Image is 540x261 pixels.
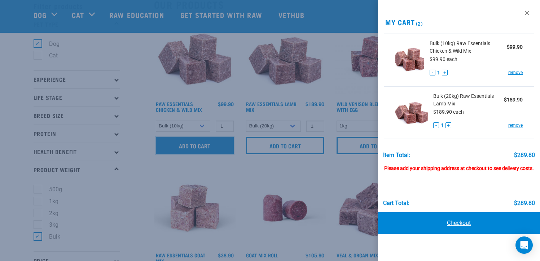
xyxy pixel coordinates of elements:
[514,200,535,206] div: $289.80
[437,69,440,77] span: 1
[378,212,540,234] a: Checkout
[395,40,424,77] img: Raw Essentials Chicken & Wild Mix
[508,122,523,129] a: remove
[508,69,523,76] a: remove
[433,109,464,115] span: $189.90 each
[504,97,523,103] strong: $189.90
[507,44,523,50] strong: $99.90
[395,92,428,130] img: Raw Essentials Lamb Mix
[383,200,409,206] div: Cart total:
[515,236,533,254] div: Open Intercom Messenger
[430,40,507,55] span: Bulk (10kg) Raw Essentials Chicken & Wild Mix
[378,18,540,26] h2: My Cart
[433,122,439,128] button: -
[442,70,448,75] button: +
[430,56,457,62] span: $99.90 each
[415,22,423,25] span: (2)
[430,70,435,75] button: -
[383,152,410,158] div: Item Total:
[383,158,535,171] div: Please add your shipping address at checkout to see delivery costs.
[514,152,535,158] div: $289.80
[445,122,451,128] button: +
[441,122,444,129] span: 1
[433,92,504,108] span: Bulk (20kg) Raw Essentials Lamb Mix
